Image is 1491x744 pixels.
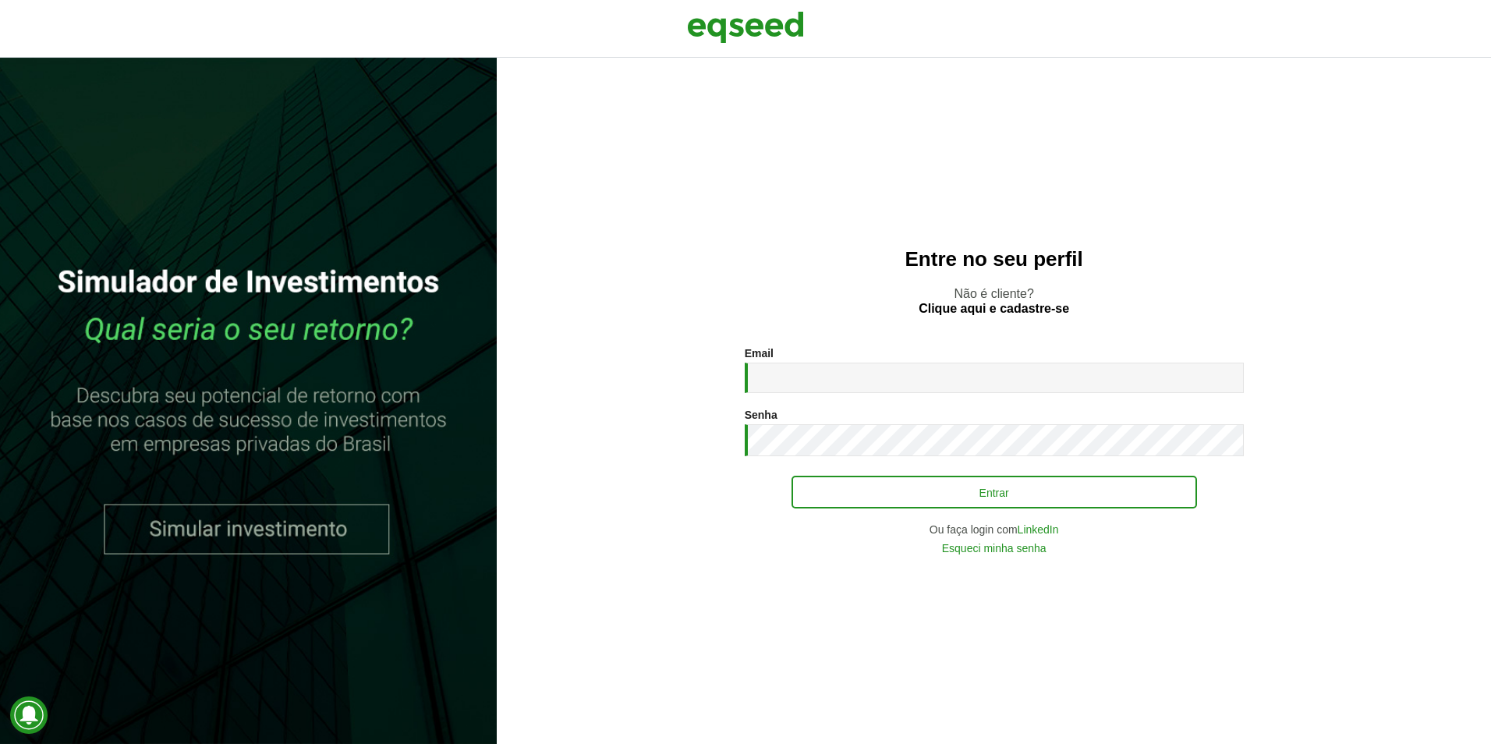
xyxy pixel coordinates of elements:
label: Senha [745,409,777,420]
label: Email [745,348,774,359]
p: Não é cliente? [528,286,1460,316]
h2: Entre no seu perfil [528,248,1460,271]
a: Clique aqui e cadastre-se [919,303,1069,315]
a: Esqueci minha senha [942,543,1047,554]
img: EqSeed Logo [687,8,804,47]
div: Ou faça login com [745,524,1244,535]
a: LinkedIn [1018,524,1059,535]
button: Entrar [792,476,1197,508]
